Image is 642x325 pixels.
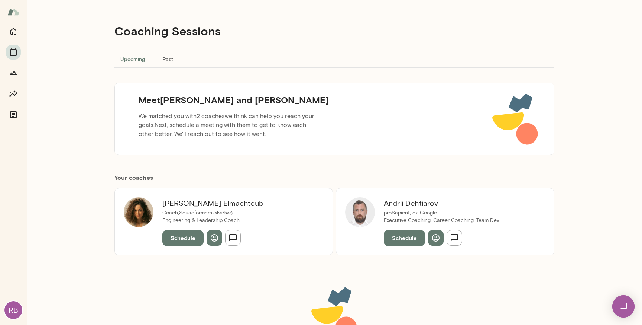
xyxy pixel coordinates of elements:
[162,217,264,224] p: Engineering & Leadership Coach
[447,230,462,246] button: Send message
[7,5,19,19] img: Mento
[6,86,21,101] button: Insights
[207,230,222,246] button: View profile
[384,197,499,209] h6: Andrii Dehtiarov
[114,50,151,68] button: Upcoming
[384,230,425,246] button: Schedule
[384,217,499,224] p: Executive Coaching, Career Coaching, Team Dev
[212,210,233,215] span: ( she/her )
[4,301,22,319] div: RB
[492,92,539,146] img: meet
[162,209,264,217] p: Coach, Squadformers
[162,230,204,246] button: Schedule
[6,66,21,80] button: Growth Plan
[428,230,444,246] button: View profile
[384,209,499,217] p: proSapient, ex-Google
[133,94,334,106] h5: Meet [PERSON_NAME] and [PERSON_NAME]
[162,197,264,209] h6: [PERSON_NAME] Elmachtoub
[151,50,184,68] button: Past
[225,230,241,246] button: Send message
[114,50,554,68] div: basic tabs example
[124,197,153,227] img: Najla Elmachtoub
[114,173,554,182] h6: Your coach es
[345,197,375,227] img: Andrii Dehtiarov
[133,109,323,141] p: We matched you with 2 coaches we think can help you reach your goals. Next, schedule a meeting wi...
[6,107,21,122] button: Documents
[6,24,21,39] button: Home
[114,24,221,38] h4: Coaching Sessions
[6,45,21,60] button: Sessions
